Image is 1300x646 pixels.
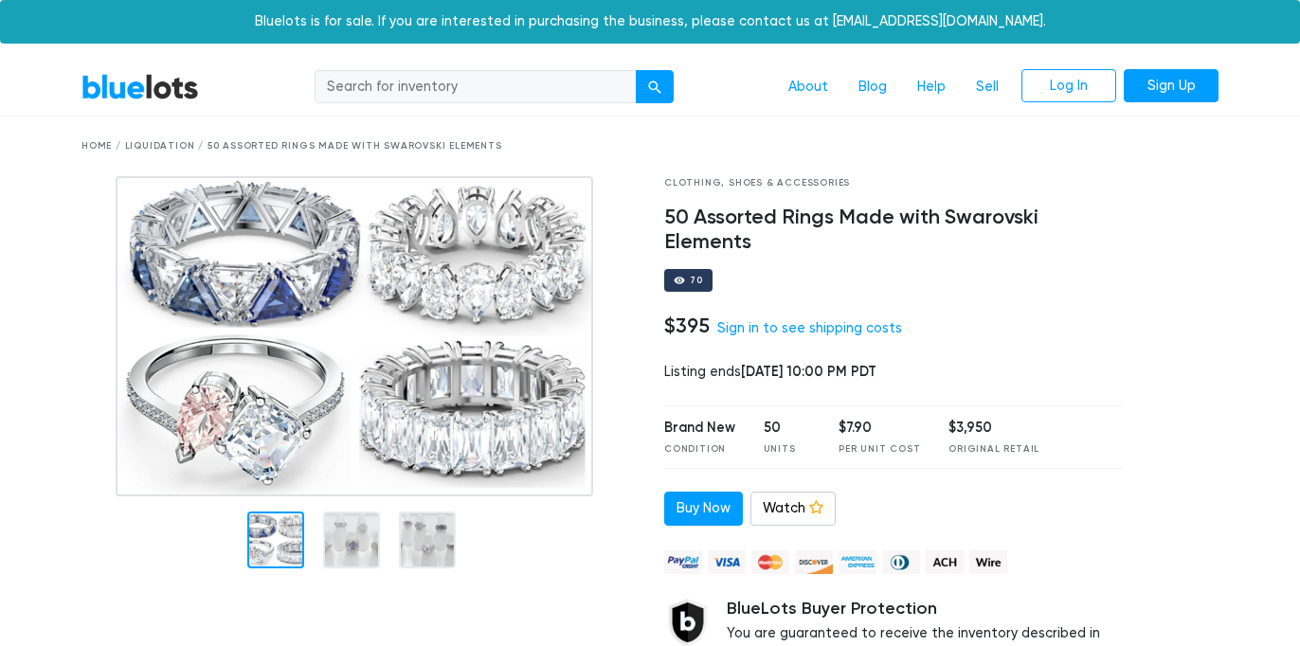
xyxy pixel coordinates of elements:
[1021,69,1116,103] a: Log In
[315,70,637,104] input: Search for inventory
[882,550,920,574] img: diners_club-c48f30131b33b1bb0e5d0e2dbd43a8bea4cb12cb2961413e2f4250e06c020426.png
[948,418,1039,439] div: $3,950
[764,442,811,457] div: Units
[843,69,902,105] a: Blog
[795,550,833,574] img: discover-82be18ecfda2d062aad2762c1ca80e2d36a4073d45c9e0ffae68cd515fbd3d32.png
[664,206,1122,255] h4: 50 Assorted Rings Made with Swarovski Elements
[664,314,710,338] h4: $395
[839,418,920,439] div: $7.90
[741,363,876,380] span: [DATE] 10:00 PM PDT
[839,550,876,574] img: american_express-ae2a9f97a040b4b41f6397f7637041a5861d5f99d0716c09922aba4e24c8547d.png
[1124,69,1219,103] a: Sign Up
[727,599,1122,619] h5: BlueLots Buyer Protection
[961,69,1014,105] a: Sell
[690,276,703,285] div: 70
[773,69,843,105] a: About
[751,550,789,574] img: mastercard-42073d1d8d11d6635de4c079ffdb20a4f30a903dc55d1612383a1b395dd17f39.png
[664,550,702,574] img: paypal_credit-80455e56f6e1299e8d57f40c0dcee7b8cd4ae79b9eccbfc37e2480457ba36de9.png
[764,418,811,439] div: 50
[664,418,735,439] div: Brand New
[664,442,735,457] div: Condition
[839,442,920,457] div: Per Unit Cost
[116,176,593,496] img: bf22f601-f775-46e9-9e9d-497e05ae5cac-1754718876.png
[902,69,961,105] a: Help
[664,176,1122,190] div: Clothing, Shoes & Accessories
[81,73,199,100] a: BlueLots
[664,599,712,646] img: buyer_protection_shield-3b65640a83011c7d3ede35a8e5a80bfdfaa6a97447f0071c1475b91a4b0b3d01.png
[708,550,746,574] img: visa-79caf175f036a155110d1892330093d4c38f53c55c9ec9e2c3a54a56571784bb.png
[717,320,902,336] a: Sign in to see shipping costs
[664,362,1122,383] div: Listing ends
[750,492,836,526] a: Watch
[926,550,964,574] img: ach-b7992fed28a4f97f893c574229be66187b9afb3f1a8d16a4691d3d3140a8ab00.png
[948,442,1039,457] div: Original Retail
[664,492,743,526] a: Buy Now
[81,139,1219,153] div: Home / Liquidation / 50 Assorted Rings Made with Swarovski Elements
[969,550,1007,574] img: wire-908396882fe19aaaffefbd8e17b12f2f29708bd78693273c0e28e3a24408487f.png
